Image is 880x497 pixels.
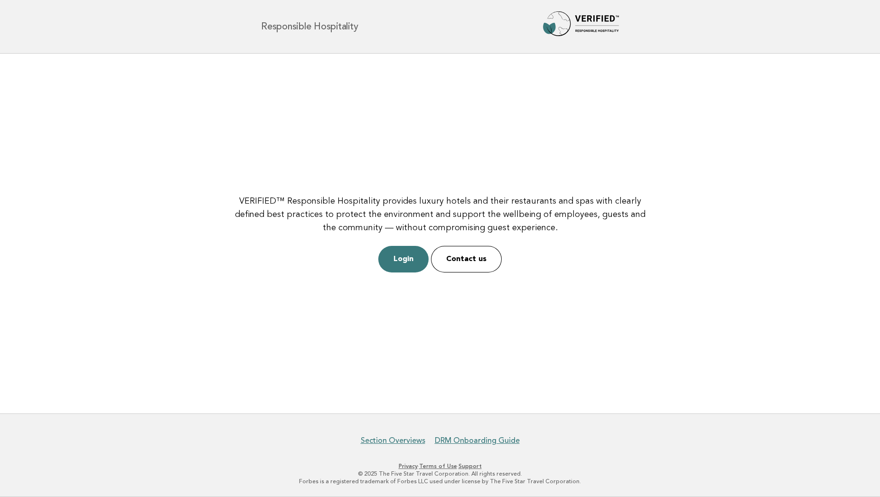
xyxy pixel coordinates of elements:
[435,436,520,445] a: DRM Onboarding Guide
[378,246,429,272] a: Login
[150,478,730,485] p: Forbes is a registered trademark of Forbes LLC used under license by The Five Star Travel Corpora...
[150,470,730,478] p: © 2025 The Five Star Travel Corporation. All rights reserved.
[459,463,482,469] a: Support
[399,463,418,469] a: Privacy
[361,436,425,445] a: Section Overviews
[261,22,358,31] h1: Responsible Hospitality
[431,246,502,272] a: Contact us
[232,195,649,234] p: VERIFIED™ Responsible Hospitality provides luxury hotels and their restaurants and spas with clea...
[419,463,457,469] a: Terms of Use
[150,462,730,470] p: · ·
[543,11,619,42] img: Forbes Travel Guide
